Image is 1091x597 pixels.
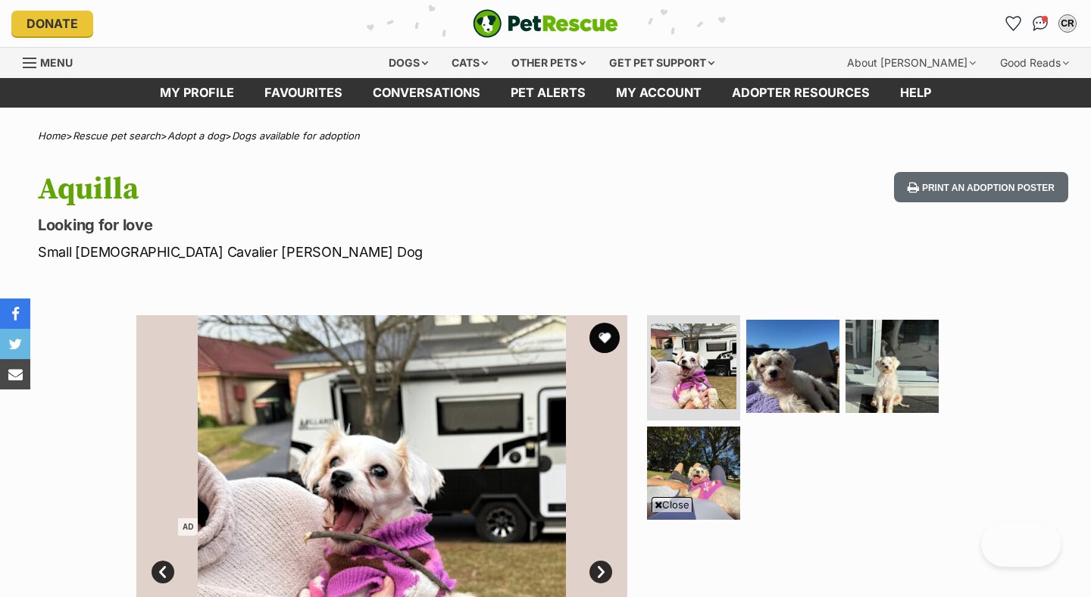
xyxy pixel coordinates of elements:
a: Favourites [249,78,358,108]
div: Dogs [378,48,439,78]
a: Adopter resources [717,78,885,108]
a: Menu [23,48,83,75]
a: Pet alerts [495,78,601,108]
div: CR [1060,16,1075,31]
a: Favourites [1001,11,1025,36]
img: Photo of Aquilla [746,320,839,413]
button: favourite [589,323,620,353]
div: Other pets [501,48,596,78]
div: Get pet support [599,48,725,78]
a: Home [38,130,66,142]
a: Adopt a dog [167,130,225,142]
p: Looking for love [38,214,665,236]
img: Photo of Aquilla [651,324,736,409]
a: Conversations [1028,11,1052,36]
iframe: Help Scout Beacon - Open [981,521,1061,567]
button: My account [1055,11,1080,36]
a: Dogs available for adoption [232,130,360,142]
span: AD [178,518,198,536]
div: Good Reads [989,48,1080,78]
img: Photo of Aquilla [647,427,740,520]
img: chat-41dd97257d64d25036548639549fe6c8038ab92f7586957e7f3b1b290dea8141.svg [1033,16,1049,31]
span: Menu [40,56,73,69]
button: Print an adoption poster [894,172,1068,203]
a: Donate [11,11,93,36]
div: Cats [441,48,499,78]
div: About [PERSON_NAME] [836,48,986,78]
h1: Aquilla [38,172,665,207]
a: My account [601,78,717,108]
a: Rescue pet search [73,130,161,142]
ul: Account quick links [1001,11,1080,36]
img: Photo of Aquilla [846,320,939,413]
img: logo-e224e6f780fb5917bec1dbf3a21bbac754714ae5b6737aabdf751b685950b380.svg [473,9,618,38]
a: PetRescue [473,9,618,38]
a: My profile [145,78,249,108]
p: Small [DEMOGRAPHIC_DATA] Cavalier [PERSON_NAME] Dog [38,242,665,262]
a: Prev [152,561,174,583]
a: conversations [358,78,495,108]
span: Close [652,497,692,512]
a: Help [885,78,946,108]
